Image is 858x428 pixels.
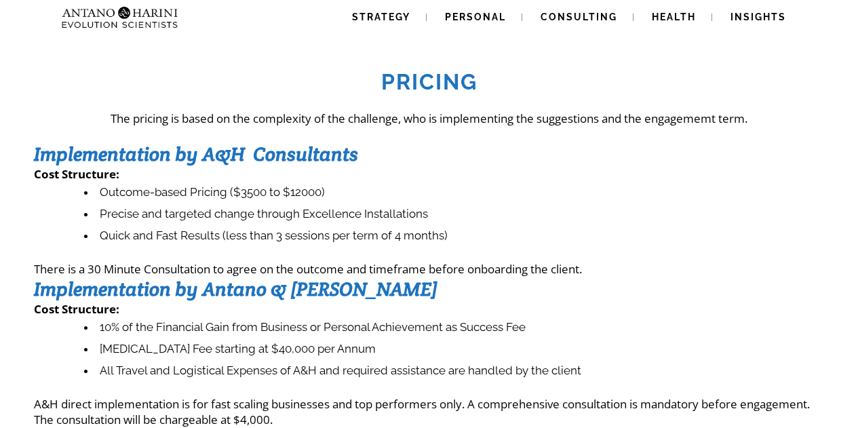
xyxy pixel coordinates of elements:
[84,182,824,203] li: Outcome-based Pricing ($3500 to $12000)
[730,12,786,22] span: Insights
[652,12,696,22] span: Health
[34,142,358,166] strong: Implementation by A&H Consultants
[352,12,410,22] span: Strategy
[34,277,437,301] strong: Implementation by Antano & [PERSON_NAME]
[34,166,116,182] strong: Cost Structure
[84,203,824,225] li: Precise and targeted change through Excellence Installations
[84,360,824,382] li: All Travel and Logistical Expenses of A&H and required assistance are handled by the client
[381,69,477,94] strong: Pricing
[34,396,824,427] p: A&H direct implementation is for fast scaling businesses and top performers only. A comprehensive...
[34,111,824,126] p: The pricing is based on the complexity of the challenge, who is implementing the suggestions and ...
[541,12,617,22] span: Consulting
[34,301,119,317] strong: Cost Structure:
[84,338,824,360] li: [MEDICAL_DATA] Fee starting at $40,000 per Annum
[34,261,824,277] p: There is a 30 Minute Consultation to agree on the outcome and timeframe before onboarding the cli...
[84,317,824,338] li: 10% of the Financial Gain from Business or Personal Achievement as Success Fee
[84,225,824,247] li: Quick and Fast Results (less than 3 sessions per term of 4 months)
[116,166,119,182] strong: :
[445,12,506,22] span: Personal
